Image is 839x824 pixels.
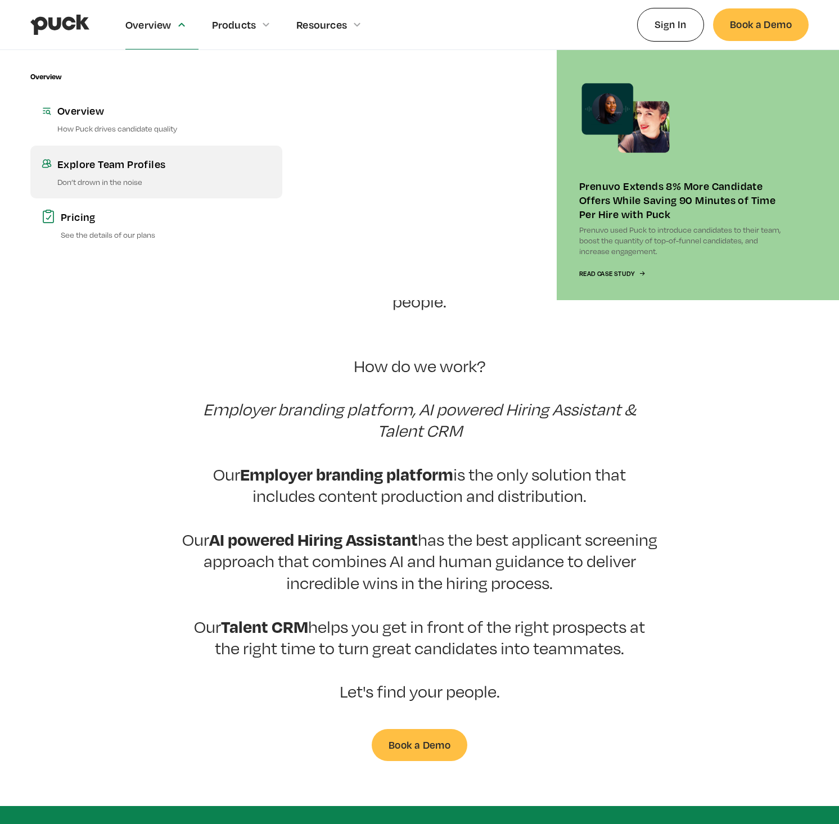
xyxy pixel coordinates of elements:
[125,19,172,31] div: Overview
[57,103,271,117] div: Overview
[240,462,453,485] strong: Employer branding platform
[30,198,282,251] a: PricingSee the details of our plans
[30,92,282,145] a: OverviewHow Puck drives candidate quality
[30,146,282,198] a: Explore Team ProfilesDon’t drown in the noise
[30,73,61,81] div: Overview
[713,8,809,40] a: Book a Demo
[557,50,809,300] a: Prenuvo Extends 8% More Candidate Offers While Saving 90 Minutes of Time Per Hire with PuckPrenuv...
[212,19,256,31] div: Products
[57,123,271,134] p: How Puck drives candidate quality
[61,210,271,224] div: Pricing
[203,399,636,441] em: Employer branding platform, AI powered Hiring Assistant & Talent CRM
[221,614,308,637] strong: Talent CRM
[209,527,418,550] strong: AI powered Hiring Assistant
[181,204,658,702] p: At [GEOGRAPHIC_DATA], we believe that the hiring process should be about people. After all, the b...
[57,157,271,171] div: Explore Team Profiles
[579,224,786,257] p: Prenuvo used Puck to introduce candidates to their team, boost the quantity of top-of-funnel cand...
[579,179,786,221] div: Prenuvo Extends 8% More Candidate Offers While Saving 90 Minutes of Time Per Hire with Puck
[61,229,271,240] p: See the details of our plans
[296,19,347,31] div: Resources
[579,270,634,278] div: Read Case Study
[57,176,271,187] p: Don’t drown in the noise
[372,729,467,761] a: Book a Demo
[637,8,704,41] a: Sign In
